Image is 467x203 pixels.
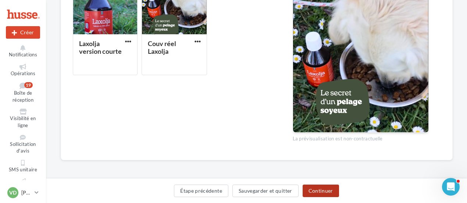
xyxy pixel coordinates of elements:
button: Sauvegarder et quitter [232,185,299,197]
button: Continuer [303,185,339,197]
a: VD [PERSON_NAME] [6,186,40,200]
div: Laxolja version courte [79,39,122,55]
span: SMS unitaire [9,167,37,172]
button: Notifications [6,43,40,59]
a: SMS unitaire [6,158,40,174]
a: Opérations [6,62,40,78]
a: Boîte de réception19 [6,81,40,104]
p: [PERSON_NAME] [21,189,32,196]
span: VD [9,189,17,196]
a: Sollicitation d'avis [6,133,40,155]
div: 19 [24,82,33,88]
span: Notifications [9,52,37,57]
span: Visibilité en ligne [10,116,36,129]
span: Boîte de réception [13,90,33,103]
button: Étape précédente [174,185,228,197]
div: Nouvelle campagne [6,26,40,39]
span: Sollicitation d'avis [10,141,36,154]
a: Visibilité en ligne [6,107,40,130]
div: La prévisualisation est non-contractuelle [293,133,429,142]
iframe: Intercom live chat [442,178,460,196]
button: Créer [6,26,40,39]
div: Couv réel Laxolja [148,39,176,55]
a: Campagnes [6,177,40,193]
span: Opérations [11,70,35,76]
